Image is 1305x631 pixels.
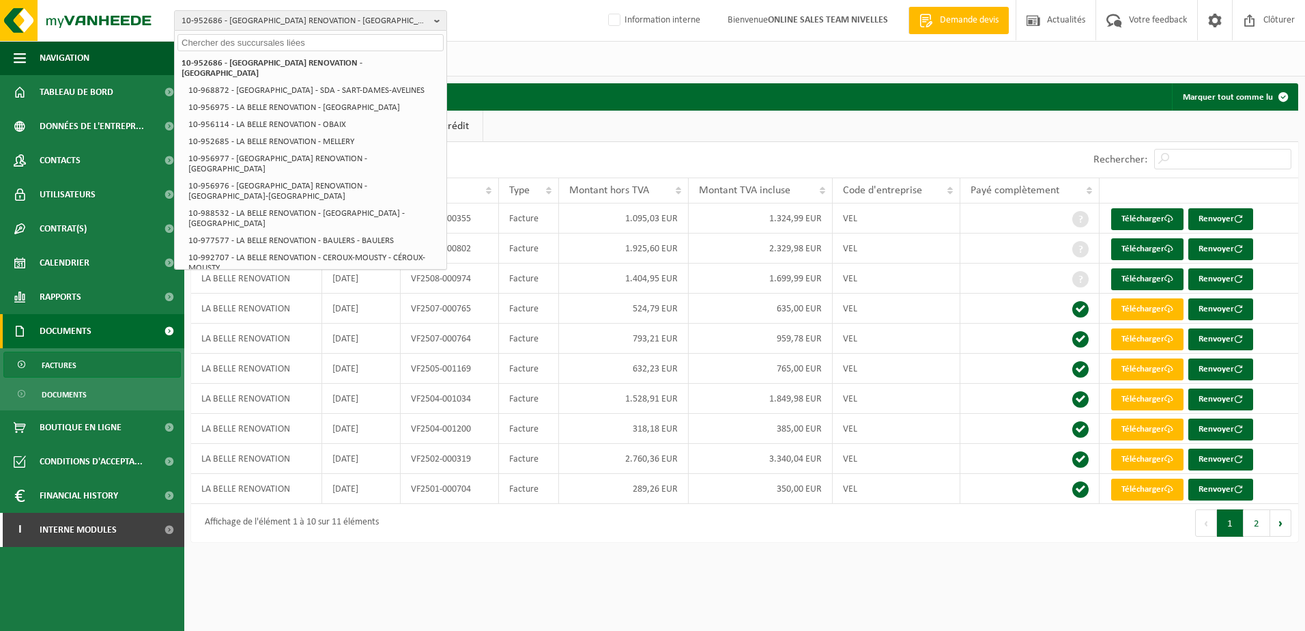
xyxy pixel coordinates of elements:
td: 632,23 EUR [559,354,689,384]
td: LA BELLE RENOVATION [191,294,322,324]
td: 793,21 EUR [559,324,689,354]
strong: ONLINE SALES TEAM NIVELLES [768,15,888,25]
td: VEL [833,234,961,264]
li: 10-956975 - LA BELLE RENOVATION - [GEOGRAPHIC_DATA] [184,99,444,116]
button: Renvoyer [1188,328,1253,350]
span: Données de l'entrepr... [40,109,144,143]
td: LA BELLE RENOVATION [191,264,322,294]
button: Next [1270,509,1291,537]
td: [DATE] [322,474,401,504]
a: Demande devis [908,7,1009,34]
td: 2.760,36 EUR [559,444,689,474]
td: 1.095,03 EUR [559,204,689,234]
button: Renvoyer [1188,419,1253,440]
span: Tableau de bord [40,75,113,109]
td: [DATE] [322,354,401,384]
a: Télécharger [1111,389,1184,410]
a: Télécharger [1111,268,1184,290]
button: Renvoyer [1188,359,1253,380]
li: 10-956976 - [GEOGRAPHIC_DATA] RENOVATION - [GEOGRAPHIC_DATA]-[GEOGRAPHIC_DATA] [184,178,444,205]
td: LA BELLE RENOVATION [191,414,322,444]
td: 765,00 EUR [689,354,832,384]
button: 10-952686 - [GEOGRAPHIC_DATA] RENOVATION - [GEOGRAPHIC_DATA] [174,10,447,31]
div: Affichage de l'élément 1 à 10 sur 11 éléments [198,511,379,535]
td: Facture [499,384,559,414]
td: 318,18 EUR [559,414,689,444]
button: Renvoyer [1188,208,1253,230]
a: Documents [3,381,181,407]
td: 3.340,04 EUR [689,444,832,474]
span: Conditions d'accepta... [40,445,143,479]
span: Calendrier [40,246,89,280]
td: 959,78 EUR [689,324,832,354]
button: Previous [1195,509,1217,537]
td: [DATE] [322,444,401,474]
td: VEL [833,444,961,474]
td: Facture [499,264,559,294]
td: VF2509-000355 [401,204,499,234]
td: VF2502-000319 [401,444,499,474]
td: Facture [499,474,559,504]
span: Boutique en ligne [40,410,121,445]
td: [DATE] [322,384,401,414]
span: Rapports [40,280,81,314]
a: Télécharger [1111,328,1184,350]
label: Information interne [605,10,700,31]
span: Documents [42,382,87,408]
td: [DATE] [322,294,401,324]
a: Télécharger [1111,238,1184,260]
td: LA BELLE RENOVATION [191,384,322,414]
span: Montant hors TVA [569,185,649,196]
button: Marquer tout comme lu [1172,83,1297,111]
button: Renvoyer [1188,238,1253,260]
button: Renvoyer [1188,449,1253,471]
span: Payé complètement [971,185,1059,196]
span: Interne modules [40,513,117,547]
span: Montant TVA incluse [699,185,790,196]
span: Code d'entreprise [843,185,922,196]
td: LA BELLE RENOVATION [191,324,322,354]
td: VF2508-000802 [401,234,499,264]
a: Télécharger [1111,208,1184,230]
td: Facture [499,414,559,444]
td: VF2508-000974 [401,264,499,294]
td: [DATE] [322,264,401,294]
li: 10-977577 - LA BELLE RENOVATION - BAULERS - BAULERS [184,232,444,249]
a: Télécharger [1111,419,1184,440]
td: VEL [833,264,961,294]
li: 10-956114 - LA BELLE RENOVATION - OBAIX [184,116,444,133]
button: 2 [1244,509,1270,537]
span: Factures [42,352,76,378]
span: Demande devis [936,14,1002,27]
input: Chercher des succursales liées [177,34,444,51]
td: LA BELLE RENOVATION [191,444,322,474]
td: [DATE] [322,324,401,354]
span: I [14,513,26,547]
td: VF2507-000764 [401,324,499,354]
td: Facture [499,294,559,324]
a: Télécharger [1111,298,1184,320]
span: Contrat(s) [40,212,87,246]
span: Utilisateurs [40,178,96,212]
span: Documents [40,314,91,348]
td: 2.329,98 EUR [689,234,832,264]
td: 524,79 EUR [559,294,689,324]
button: Renvoyer [1188,268,1253,290]
td: VF2507-000765 [401,294,499,324]
td: Facture [499,354,559,384]
a: Télécharger [1111,479,1184,501]
td: [DATE] [322,414,401,444]
span: Type [509,185,530,196]
li: 10-952685 - LA BELLE RENOVATION - MELLERY [184,133,444,150]
td: VEL [833,384,961,414]
td: Facture [499,444,559,474]
td: 635,00 EUR [689,294,832,324]
td: 1.528,91 EUR [559,384,689,414]
span: Navigation [40,41,89,75]
span: Financial History [40,479,118,513]
td: LA BELLE RENOVATION [191,354,322,384]
label: Rechercher: [1093,154,1147,165]
button: Renvoyer [1188,389,1253,410]
td: VEL [833,294,961,324]
td: VF2504-001200 [401,414,499,444]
